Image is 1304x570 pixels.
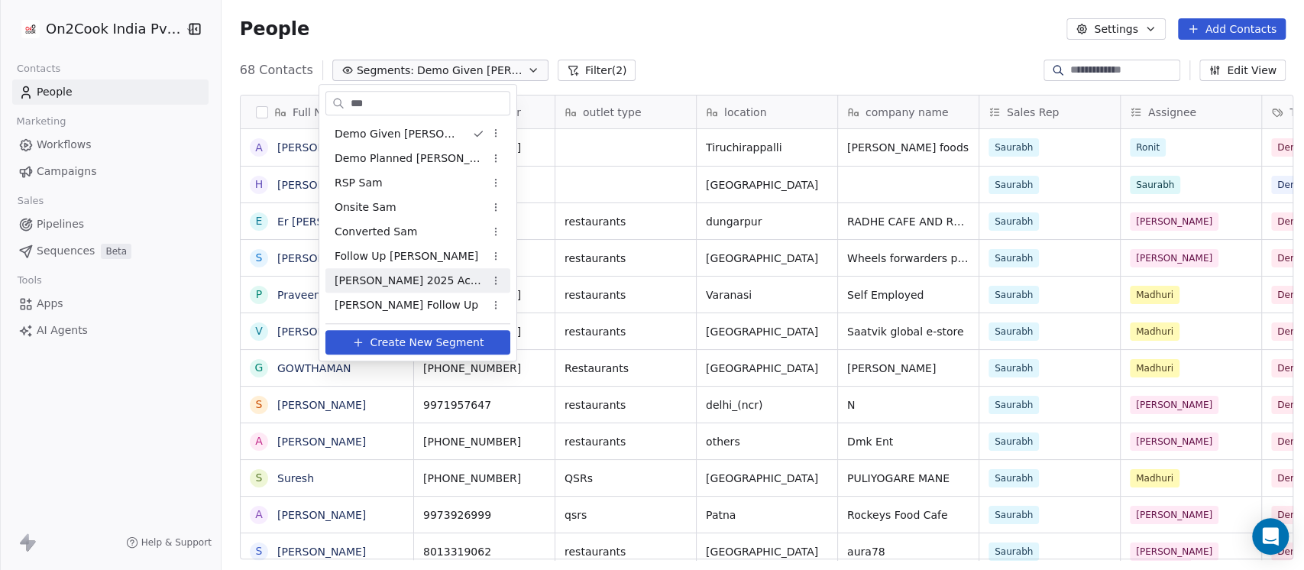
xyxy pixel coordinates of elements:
span: Demo Given [PERSON_NAME] [335,126,460,142]
span: Onsite Sam [335,199,396,215]
span: [PERSON_NAME] 2025 Active [335,273,484,289]
span: Converted Sam [335,224,417,240]
span: Follow Up [PERSON_NAME] [335,248,478,264]
span: [PERSON_NAME] Follow Up [335,297,478,313]
span: Create New Segment [370,335,484,351]
span: RSP Sam [335,175,383,191]
div: Suggestions [325,121,510,317]
button: Create New Segment [325,330,510,355]
span: Demo Planned [PERSON_NAME] [335,151,484,167]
